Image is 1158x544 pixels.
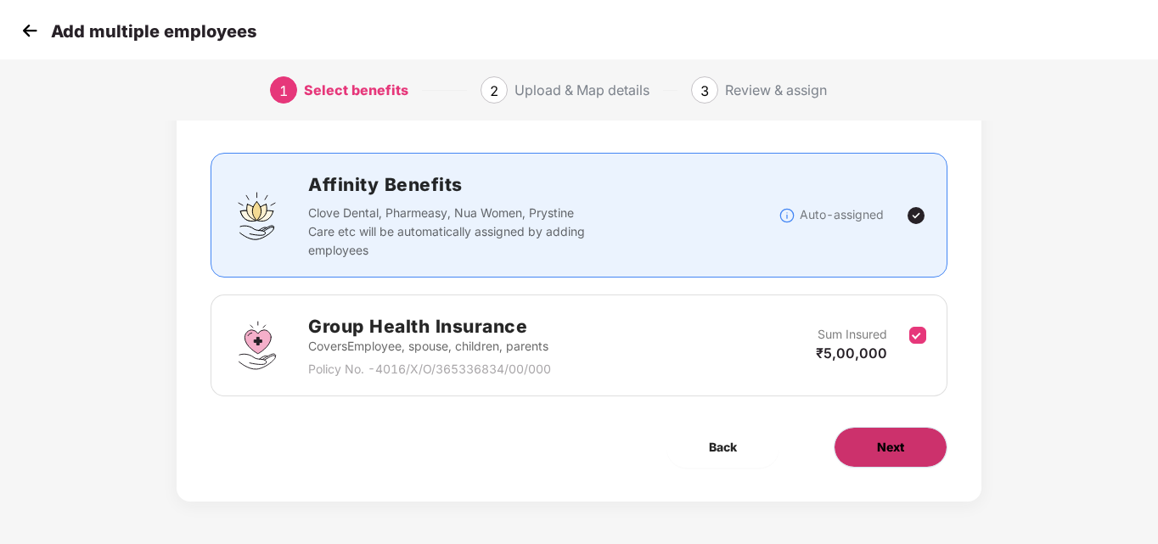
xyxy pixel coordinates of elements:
p: Clove Dental, Pharmeasy, Nua Women, Prystine Care etc will be automatically assigned by adding em... [308,204,590,260]
div: Select benefits [304,76,408,104]
span: 2 [490,82,498,99]
p: Policy No. - 4016/X/O/365336834/00/000 [308,360,551,379]
span: ₹5,00,000 [816,345,887,362]
img: svg+xml;base64,PHN2ZyBpZD0iVGljay0yNHgyNCIgeG1sbnM9Imh0dHA6Ly93d3cudzMub3JnLzIwMDAvc3ZnIiB3aWR0aD... [906,205,926,226]
p: Covers Employee, spouse, children, parents [308,337,551,356]
p: Sum Insured [818,325,887,344]
button: Back [666,427,779,468]
img: svg+xml;base64,PHN2ZyBpZD0iSW5mb18tXzMyeDMyIiBkYXRhLW5hbWU9IkluZm8gLSAzMngzMiIgeG1sbnM9Imh0dHA6Ly... [779,207,795,224]
div: Upload & Map details [514,76,649,104]
img: svg+xml;base64,PHN2ZyBpZD0iQWZmaW5pdHlfQmVuZWZpdHMiIGRhdGEtbmFtZT0iQWZmaW5pdHkgQmVuZWZpdHMiIHhtbG... [232,190,283,241]
div: Review & assign [725,76,827,104]
button: Next [834,427,947,468]
h2: Group Health Insurance [308,312,551,340]
span: Back [709,438,737,457]
span: Next [877,438,904,457]
img: svg+xml;base64,PHN2ZyBpZD0iR3JvdXBfSGVhbHRoX0luc3VyYW5jZSIgZGF0YS1uYW1lPSJHcm91cCBIZWFsdGggSW5zdX... [232,320,283,371]
span: 1 [279,82,288,99]
p: Auto-assigned [800,205,884,224]
span: 3 [700,82,709,99]
p: Add multiple employees [51,21,256,42]
img: svg+xml;base64,PHN2ZyB4bWxucz0iaHR0cDovL3d3dy53My5vcmcvMjAwMC9zdmciIHdpZHRoPSIzMCIgaGVpZ2h0PSIzMC... [17,18,42,43]
h2: Affinity Benefits [308,171,778,199]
